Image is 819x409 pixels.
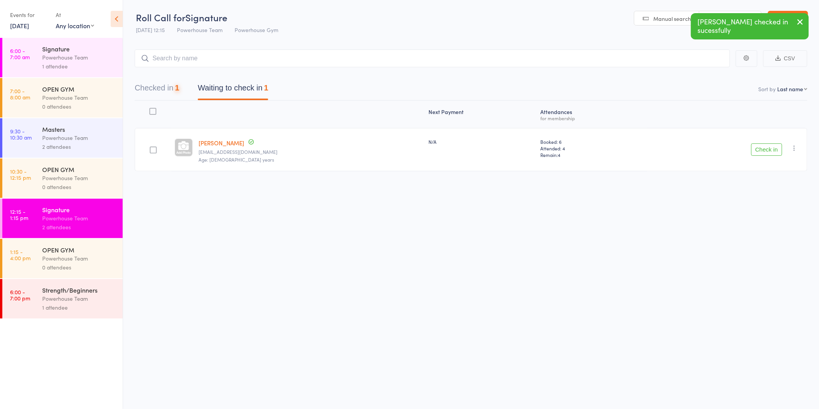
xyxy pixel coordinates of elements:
[10,88,30,100] time: 7:00 - 8:00 am
[42,85,116,93] div: OPEN GYM
[42,174,116,182] div: Powerhouse Team
[177,26,223,34] span: Powerhouse Team
[42,214,116,223] div: Powerhouse Team
[2,199,123,238] a: 12:15 -1:15 pmSignaturePowerhouse Team2 attendees
[2,158,123,198] a: 10:30 -12:15 pmOPEN GYMPowerhouse Team0 attendees
[540,145,644,152] span: Attended: 4
[42,223,116,232] div: 2 attendees
[42,182,116,191] div: 0 attendees
[537,104,647,124] div: Atten­dances
[42,53,116,62] div: Powerhouse Team
[42,93,116,102] div: Powerhouse Team
[42,205,116,214] div: Signature
[10,289,30,301] time: 6:00 - 7:00 pm
[42,62,116,71] div: 1 attendee
[768,11,808,26] a: Exit roll call
[264,84,268,92] div: 1
[10,208,28,221] time: 12:15 - 1:15 pm
[540,116,644,121] div: for membership
[42,294,116,303] div: Powerhouse Team
[10,9,48,21] div: Events for
[2,38,123,77] a: 6:00 -7:00 amSignaturePowerhouse Team1 attendee
[42,125,116,133] div: Masters
[10,21,29,30] a: [DATE]
[691,13,809,39] div: [PERSON_NAME] checked in sucessfully
[42,245,116,254] div: OPEN GYM
[42,165,116,174] div: OPEN GYM
[42,142,116,151] div: 2 attendees
[429,138,535,145] div: N/A
[56,21,94,30] div: Any location
[198,80,268,100] button: Waiting to check in1
[2,78,123,118] a: 7:00 -8:00 amOPEN GYMPowerhouse Team0 attendees
[42,133,116,142] div: Powerhouse Team
[10,168,31,181] time: 10:30 - 12:15 pm
[10,128,32,140] time: 9:30 - 10:30 am
[199,156,274,163] span: Age: [DEMOGRAPHIC_DATA] years
[558,152,560,158] span: 4
[778,85,804,93] div: Last name
[135,49,730,67] input: Search by name
[199,139,245,147] a: [PERSON_NAME]
[426,104,538,124] div: Next Payment
[2,239,123,278] a: 1:15 -4:00 pmOPEN GYMPowerhouse Team0 attendees
[42,286,116,294] div: Strength/Beginners
[540,152,644,158] span: Remain:
[540,138,644,145] span: Booked: 6
[759,85,776,93] label: Sort by
[199,149,423,155] small: Samuelesquire@gmail.com
[10,249,31,261] time: 1:15 - 4:00 pm
[42,254,116,263] div: Powerhouse Team
[42,102,116,111] div: 0 attendees
[56,9,94,21] div: At
[751,143,782,156] button: Check in
[2,118,123,158] a: 9:30 -10:30 amMastersPowerhouse Team2 attendees
[42,44,116,53] div: Signature
[136,11,185,24] span: Roll Call for
[654,15,691,22] span: Manual search
[235,26,278,34] span: Powerhouse Gym
[175,84,179,92] div: 1
[42,263,116,272] div: 0 attendees
[135,80,179,100] button: Checked in1
[185,11,227,24] span: Signature
[136,26,165,34] span: [DATE] 12:15
[2,279,123,319] a: 6:00 -7:00 pmStrength/BeginnersPowerhouse Team1 attendee
[42,303,116,312] div: 1 attendee
[763,50,807,67] button: CSV
[10,48,30,60] time: 6:00 - 7:00 am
